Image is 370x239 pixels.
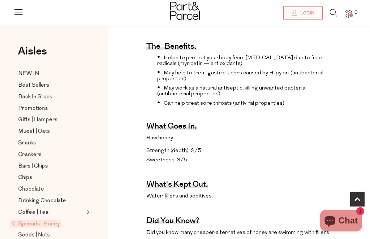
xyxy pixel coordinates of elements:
img: Part&Parcel [170,2,200,20]
span: 0 [353,9,359,16]
span: Login [298,10,314,16]
span: Promotions [18,104,48,113]
span: Drinking Chocolate [18,197,66,205]
span: Spreads | Honey [10,220,61,227]
h4: Did you know? [146,219,199,224]
a: Back In Stock [18,92,84,101]
p: Strength (depth): 2/5 Sweetness: 3/5 [146,146,335,165]
a: Spreads | Honey [12,220,84,228]
a: Coffee | Tea [18,208,84,217]
span: Snacks [18,139,36,148]
span: Bars | Chips [18,162,48,171]
a: Best Sellers [18,81,84,90]
span: Muesli | Oats [18,127,50,136]
a: Chocolate [18,185,84,194]
li: Helps to protect your body from [MEDICAL_DATA] due to free radicals (myricetin — antioxidants) [157,54,335,66]
a: NEW IN [18,69,84,78]
a: Bars | Chips [18,162,84,171]
li: May work as a natural antiseptic, killing unwanted bacteria (antibacterial properties) [157,84,335,97]
h4: What goes in. [146,125,197,130]
span: Crackers [18,151,42,159]
span: Back In Stock [18,93,52,101]
a: 0 [345,10,352,17]
button: Expand/Collapse Coffee | Tea [85,208,90,217]
h4: The benefits. [146,45,197,50]
p: Raw honey. [146,134,335,143]
a: Gifts | Hampers [18,116,84,125]
a: Muesli | Oats [18,127,84,136]
h4: What's kept out. [146,183,208,188]
span: NEW IN [18,70,39,78]
a: Promotions [18,104,84,113]
span: Aisles [18,43,47,59]
span: Coffee | Tea [18,208,48,217]
p: Water, fillers and additives. [146,192,335,201]
li: May help to treat gastric ulcers caused by H. pylori (antibacterial properties) [157,69,335,82]
a: Drinking Chocolate [18,196,84,205]
span: Best Sellers [18,81,50,90]
a: Login [283,6,323,19]
span: Chips [18,174,33,182]
a: Aisles [18,46,47,64]
span: Chocolate [18,185,44,194]
inbox-online-store-chat: Shopify online store chat [318,210,364,233]
a: Snacks [18,139,84,148]
a: Chips [18,173,84,182]
a: Crackers [18,150,84,159]
span: Gifts | Hampers [18,116,58,125]
li: Can help treat sore throats (antiviral properties) [157,99,335,107]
